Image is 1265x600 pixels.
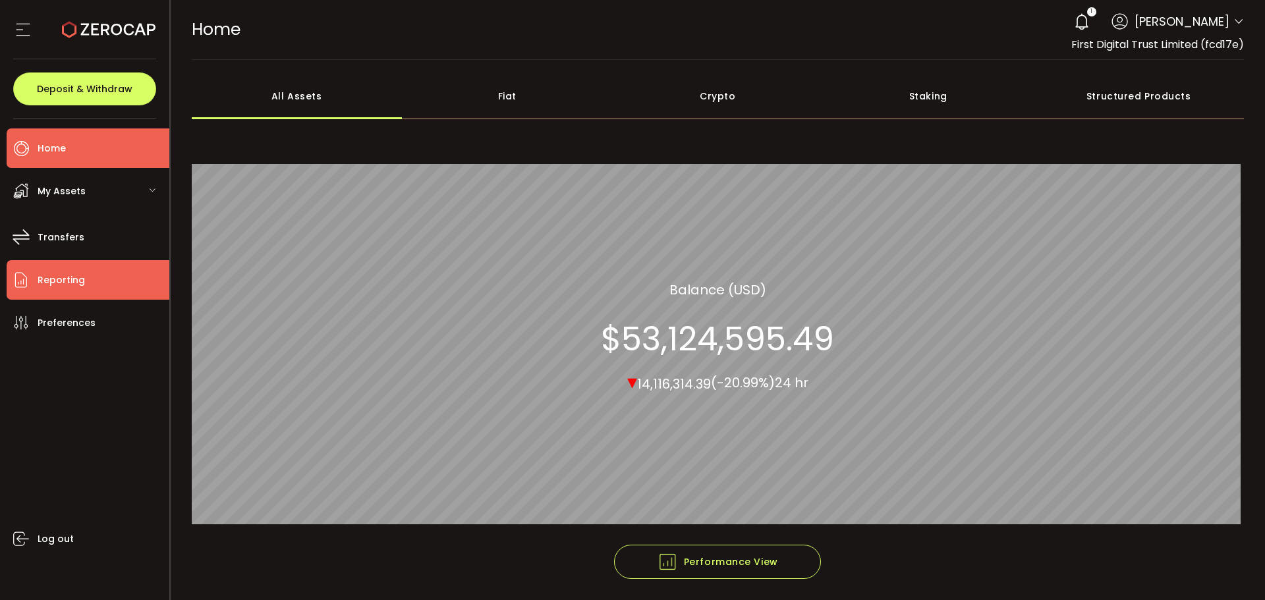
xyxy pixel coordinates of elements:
[614,545,821,579] button: Performance View
[402,73,613,119] div: Fiat
[38,314,96,333] span: Preferences
[627,367,637,395] span: ▾
[1071,37,1244,52] span: First Digital Trust Limited (fcd17e)
[13,72,156,105] button: Deposit & Withdraw
[1199,537,1265,600] iframe: Chat Widget
[38,271,85,290] span: Reporting
[775,373,808,392] span: 24 hr
[38,139,66,158] span: Home
[192,73,403,119] div: All Assets
[38,530,74,549] span: Log out
[658,552,778,572] span: Performance View
[601,319,834,358] section: $53,124,595.49
[192,18,240,41] span: Home
[613,73,824,119] div: Crypto
[38,228,84,247] span: Transfers
[1090,7,1092,16] span: 1
[637,374,711,393] span: 14,116,314.39
[669,279,766,299] section: Balance (USD)
[38,182,86,201] span: My Assets
[1135,13,1229,30] span: [PERSON_NAME]
[711,373,775,392] span: (-20.99%)
[1034,73,1245,119] div: Structured Products
[37,84,132,94] span: Deposit & Withdraw
[823,73,1034,119] div: Staking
